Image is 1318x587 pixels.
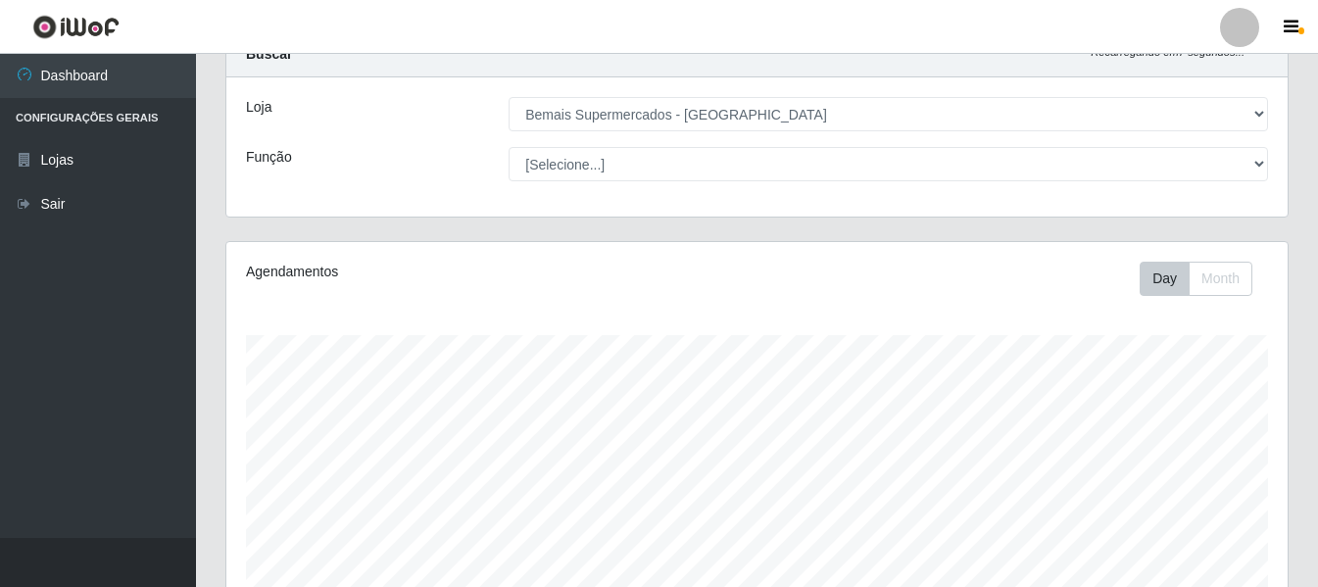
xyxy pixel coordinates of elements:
label: Função [246,147,292,168]
div: Toolbar with button groups [1140,262,1268,296]
div: First group [1140,262,1252,296]
img: CoreUI Logo [32,15,120,39]
strong: Buscar [246,46,292,62]
label: Loja [246,97,271,118]
button: Month [1189,262,1252,296]
button: Day [1140,262,1190,296]
div: Agendamentos [246,262,655,282]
